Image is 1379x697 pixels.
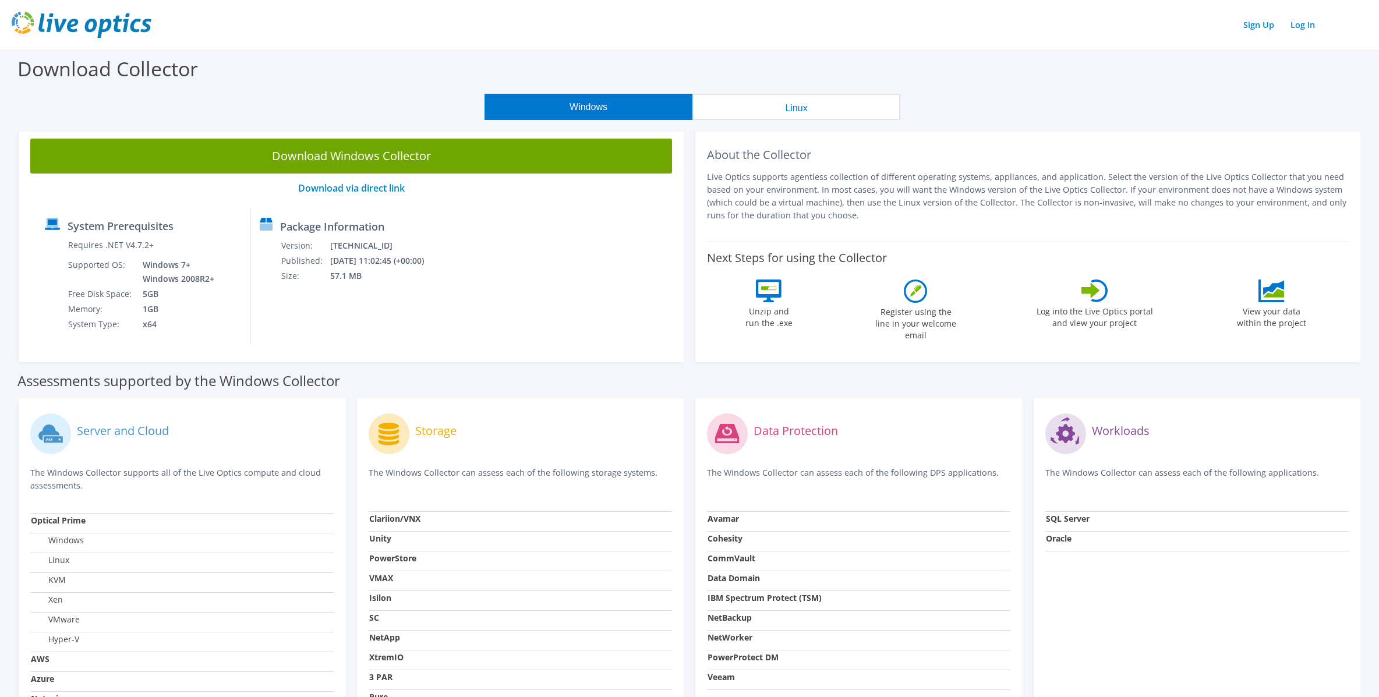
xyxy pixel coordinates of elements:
strong: Veeam [708,671,735,682]
label: Assessments supported by the Windows Collector [17,375,340,387]
td: System Type: [68,317,134,332]
strong: Oracle [1046,533,1072,544]
td: [TECHNICAL_ID] [330,238,439,253]
label: VMware [31,614,80,625]
strong: NetWorker [708,632,752,643]
strong: Cohesity [708,533,742,544]
td: Windows 7+ Windows 2008R2+ [134,257,217,286]
strong: Data Domain [708,572,760,583]
label: Log into the Live Optics portal and view your project [1036,302,1154,329]
label: Requires .NET V4.7.2+ [68,239,154,251]
button: Linux [692,94,900,120]
td: Memory: [68,302,134,317]
td: Version: [281,238,330,253]
strong: Unity [369,533,391,544]
label: Xen [31,594,63,606]
strong: PowerStore [369,553,416,564]
strong: IBM Spectrum Protect (TSM) [708,592,822,603]
label: Workloads [1092,425,1150,437]
p: The Windows Collector can assess each of the following DPS applications. [707,466,1010,490]
strong: NetBackup [708,612,752,623]
img: live_optics_svg.svg [12,12,151,38]
strong: VMAX [369,572,393,583]
strong: XtremIO [369,652,404,663]
td: 1GB [134,302,217,317]
strong: CommVault [708,553,755,564]
strong: AWS [31,653,49,664]
strong: SQL Server [1046,513,1090,524]
p: Live Optics supports agentless collection of different operating systems, appliances, and applica... [707,171,1349,222]
td: x64 [134,317,217,332]
p: The Windows Collector supports all of the Live Optics compute and cloud assessments. [30,466,334,492]
a: Sign Up [1237,16,1280,33]
strong: Avamar [708,513,739,524]
label: Package Information [280,221,384,232]
label: Server and Cloud [77,425,169,437]
strong: NetApp [369,632,400,643]
label: System Prerequisites [68,220,174,232]
label: Storage [415,425,457,437]
td: Size: [281,268,330,284]
td: 57.1 MB [330,268,439,284]
td: Supported OS: [68,257,134,286]
label: Unzip and run the .exe [742,302,796,329]
td: Published: [281,253,330,268]
label: Windows [31,535,84,546]
label: Next Steps for using the Collector [707,251,887,265]
strong: Isilon [369,592,391,603]
a: Download Windows Collector [30,139,672,174]
strong: Azure [31,673,54,684]
a: Log In [1285,16,1321,33]
h2: About the Collector [707,148,1349,162]
label: Hyper-V [31,634,79,645]
strong: SC [369,612,379,623]
strong: Optical Prime [31,515,86,526]
label: Data Protection [754,425,838,437]
label: View your data within the project [1230,302,1314,329]
strong: Clariion/VNX [369,513,420,524]
p: The Windows Collector can assess each of the following applications. [1045,466,1349,490]
td: 5GB [134,286,217,302]
strong: 3 PAR [369,671,393,682]
strong: PowerProtect DM [708,652,779,663]
td: [DATE] 11:02:45 (+00:00) [330,253,439,268]
label: Linux [31,554,69,566]
a: Download via direct link [298,182,405,194]
button: Windows [485,94,692,120]
label: KVM [31,574,66,586]
label: Register using the line in your welcome email [872,303,960,341]
td: Free Disk Space: [68,286,134,302]
label: Download Collector [17,55,198,82]
p: The Windows Collector can assess each of the following storage systems. [369,466,672,490]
